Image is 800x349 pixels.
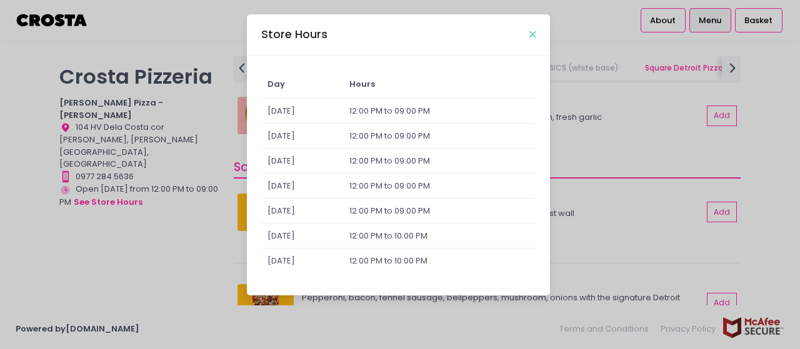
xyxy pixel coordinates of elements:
td: [DATE] [261,248,344,273]
td: Day [261,70,344,99]
td: Hours [343,70,536,99]
div: Store Hours [261,26,327,42]
td: [DATE] [261,149,344,174]
td: [DATE] [261,174,344,199]
td: 12:00 PM to 10:00 PM [343,224,536,248]
td: [DATE] [261,99,344,124]
button: Close [529,31,536,37]
td: 12:00 PM to 09:00 PM [343,149,536,174]
td: 12:00 PM to 09:00 PM [343,99,536,124]
td: 12:00 PM to 10:00 PM [343,248,536,273]
td: 12:00 PM to 09:00 PM [343,124,536,149]
td: [DATE] [261,124,344,149]
td: 12:00 PM to 09:00 PM [343,174,536,199]
td: [DATE] [261,224,344,248]
td: [DATE] [261,199,344,224]
td: 12:00 PM to 09:00 PM [343,199,536,224]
